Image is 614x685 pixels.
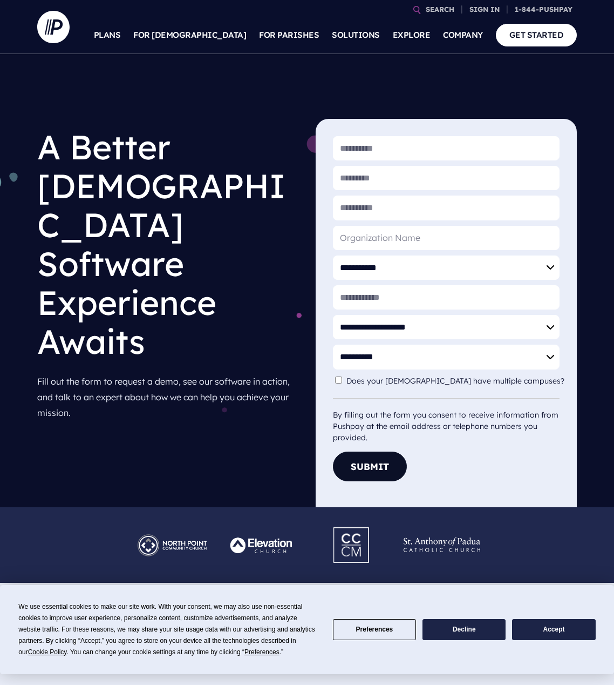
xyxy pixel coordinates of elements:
picture: Pushpay_Logo__Elevation [217,529,307,540]
a: FOR PARISHES [259,16,319,54]
a: SOLUTIONS [332,16,380,54]
div: We use essential cookies to make our site work. With your consent, we may also use non-essential ... [18,601,319,658]
button: Decline [422,619,506,640]
p: Fill out the form to request a demo, see our software in action, and talk to an expert about how ... [37,370,298,425]
a: GET STARTED [496,24,577,46]
input: Organization Name [333,226,560,250]
button: Submit [333,452,407,481]
a: PLANS [94,16,121,54]
a: COMPANY [443,16,483,54]
picture: Pushpay_Logo__NorthPoint [127,529,217,540]
div: By filling out the form you consent to receive information from Pushpay at the email address or t... [333,398,560,444]
span: Cookie Policy [28,648,67,656]
picture: Pushpay_Logo__StAnthony [397,529,487,540]
a: EXPLORE [393,16,431,54]
picture: Pushpay_Logo__CCM [313,520,391,531]
button: Accept [512,619,595,640]
button: Preferences [333,619,416,640]
span: Preferences [244,648,279,656]
a: FOR [DEMOGRAPHIC_DATA] [133,16,246,54]
label: Does your [DEMOGRAPHIC_DATA] have multiple campuses? [346,377,570,386]
h1: A Better [DEMOGRAPHIC_DATA] Software Experience Awaits [37,119,298,370]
